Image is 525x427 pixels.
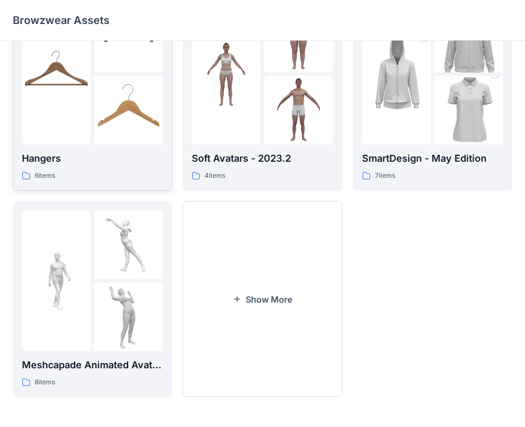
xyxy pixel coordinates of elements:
p: Meshcapade Animated Avatars [22,358,163,373]
img: folder 1 [22,246,91,315]
p: Hangers [22,151,163,166]
p: 6 items [35,170,55,181]
img: folder 3 [434,59,503,162]
p: SmartDesign - May Edition [362,151,503,166]
img: folder 1 [362,22,431,126]
p: 4 items [205,170,225,181]
p: 7 items [375,170,395,181]
img: folder 3 [94,76,163,145]
img: folder 1 [192,39,261,108]
p: 8 items [35,377,55,388]
p: Soft Avatars - 2023.2 [192,151,333,166]
p: Browzwear Assets [13,13,109,28]
button: Show More [183,201,342,397]
img: folder 2 [94,210,163,279]
a: folder 1folder 2folder 3Meshcapade Animated Avatars8items [13,201,172,397]
img: folder 3 [264,76,333,145]
img: folder 1 [22,39,91,108]
img: folder 3 [94,282,163,351]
